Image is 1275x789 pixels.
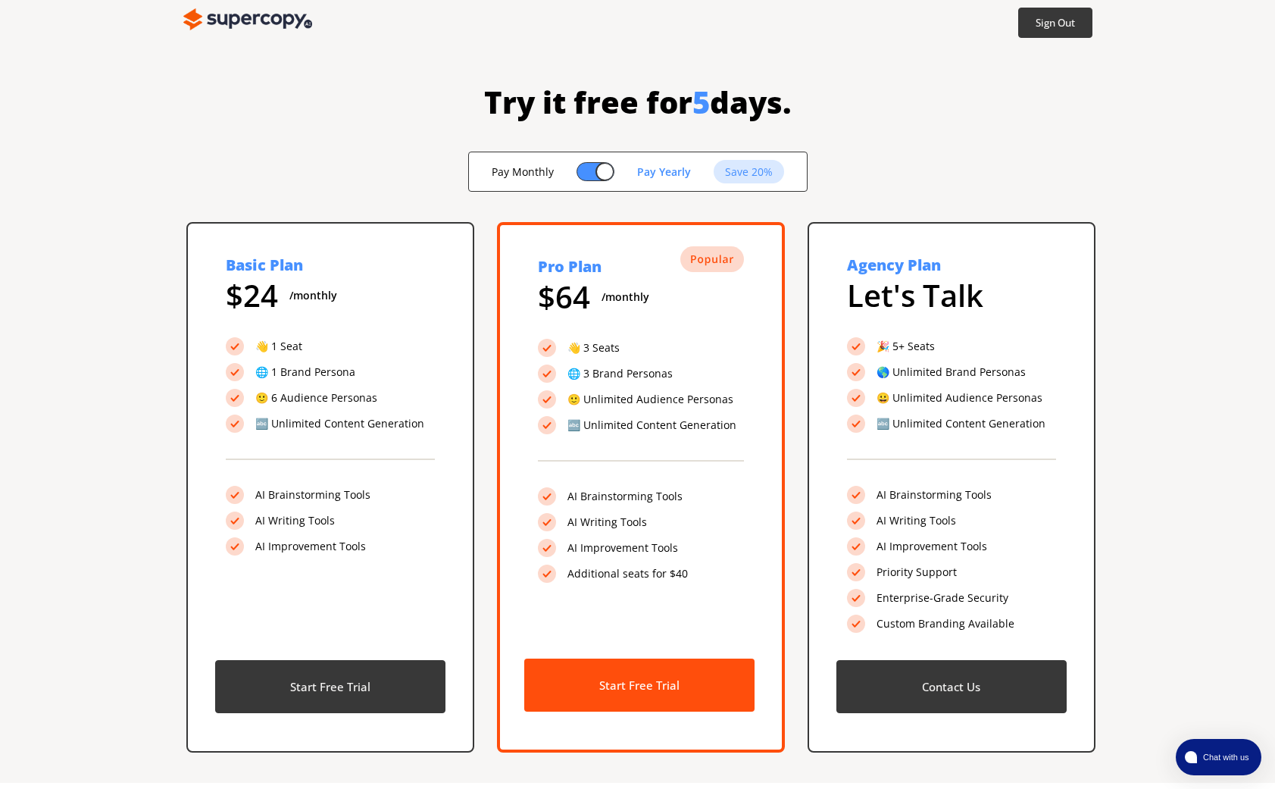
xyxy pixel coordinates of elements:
h1: Try it free for days. [183,83,1092,121]
p: AI Writing Tools [567,516,647,528]
b: Start Free Trial [599,678,680,693]
p: 😀 Unlimited Audience Personas [877,392,1042,404]
h1: $ 24 [226,277,278,315]
p: AI Brainstorming Tools [255,489,370,501]
button: Start Free Trial [215,660,445,713]
p: 🙂 6 Audience Personas [255,392,377,404]
p: 🔤 Unlimited Content Generation [567,419,736,431]
p: Additional seats for $40 [567,568,688,580]
p: Pay Yearly [637,166,691,178]
span: Chat with us [1197,751,1252,763]
p: AI Improvement Tools [255,540,366,553]
b: Start Free Trial [290,679,370,694]
span: 5 [692,81,710,123]
b: /monthly [289,290,337,302]
p: 🌐 1 Brand Persona [255,366,355,378]
p: Save 20% [725,166,773,178]
p: Priority Support [877,566,957,578]
button: Start Free Trial [524,659,755,712]
button: Sign Out [1018,8,1092,38]
p: AI Brainstorming Tools [877,489,992,501]
p: 🌐 3 Brand Personas [567,368,673,380]
h2: Pro Plan [538,255,602,278]
button: Contact Us [836,660,1067,713]
img: Close [183,5,312,35]
b: Contact Us [922,679,980,694]
p: 🔤 Unlimited Content Generation [255,418,424,430]
b: Sign Out [1036,16,1075,30]
p: AI Brainstorming Tools [567,490,683,503]
h1: Let's Talk [847,277,983,315]
h2: Agency Plan [847,254,941,277]
p: AI Improvement Tools [567,542,678,554]
p: Custom Branding Available [877,618,1014,630]
p: 👋 1 Seat [255,340,302,352]
p: 🌎 Unlimited Brand Personas [877,366,1026,378]
p: AI Improvement Tools [877,540,987,553]
h1: $ 64 [538,278,590,316]
p: 👋 3 Seats [567,342,620,354]
p: AI Writing Tools [877,515,956,527]
p: Pay Monthly [492,166,554,178]
h2: Basic Plan [226,254,303,277]
p: 🔤 Unlimited Content Generation [877,418,1045,430]
p: 🙂 Unlimited Audience Personas [567,393,733,405]
p: Enterprise-Grade Security [877,592,1008,604]
button: atlas-launcher [1176,739,1261,775]
b: /monthly [602,291,649,303]
p: 🎉 5+ Seats [877,340,935,352]
p: AI Writing Tools [255,515,335,527]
